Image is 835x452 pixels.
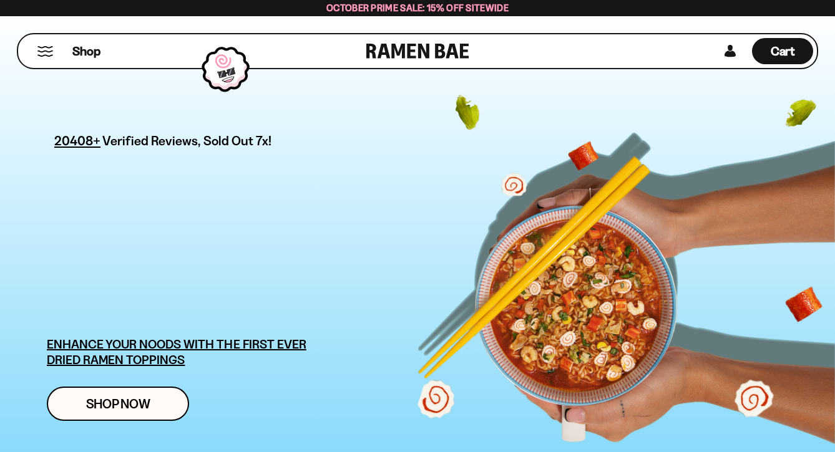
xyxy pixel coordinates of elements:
[752,34,813,68] div: Cart
[54,131,100,150] span: 20408+
[47,387,189,421] a: Shop Now
[86,397,150,410] span: Shop Now
[102,133,271,148] span: Verified Reviews, Sold Out 7x!
[72,38,100,64] a: Shop
[326,2,509,14] span: October Prime Sale: 15% off Sitewide
[771,44,795,59] span: Cart
[37,46,54,57] button: Mobile Menu Trigger
[72,43,100,60] span: Shop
